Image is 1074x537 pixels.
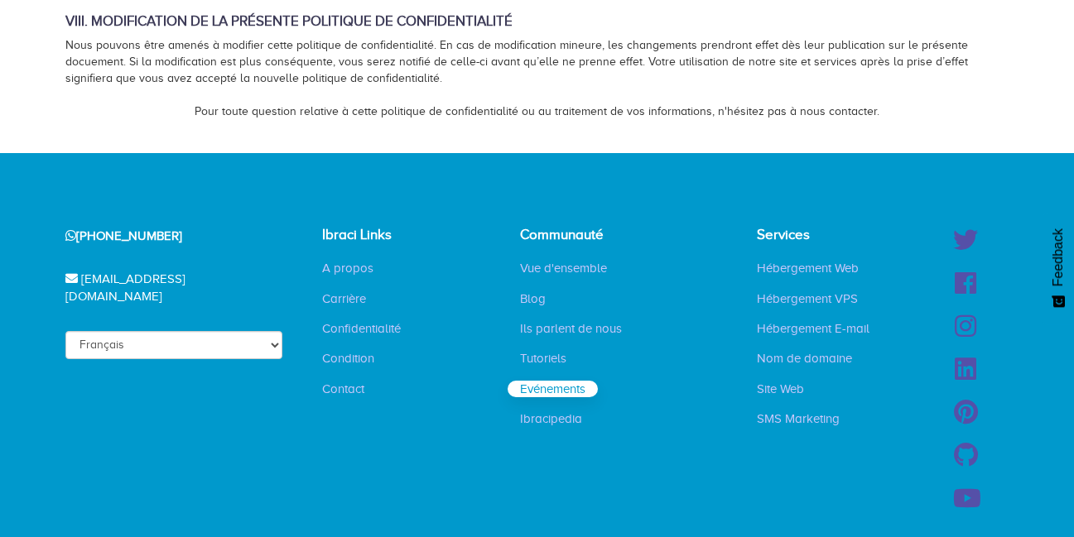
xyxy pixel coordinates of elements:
h4: Ibraci Links [322,228,430,243]
a: Confidentialité [310,320,413,337]
a: Hébergement Web [744,260,871,276]
a: Carrière [310,290,378,307]
button: Feedback - Afficher l’enquête [1043,212,1074,324]
a: Blog [508,290,558,307]
a: Vue d'ensemble [508,260,619,276]
center: Pour toute question relative à cette politique de confidentialité ou au traitement de vos informa... [65,103,1009,120]
a: Contact [310,381,377,397]
a: Evénements [508,381,598,397]
iframe: Drift Widget Chat Controller [991,454,1054,517]
a: Ils parlent de nous [508,320,634,337]
a: Tutoriels [508,350,579,367]
a: A propos [310,260,386,276]
span: Feedback [1051,228,1066,286]
h4: VIII. MODIFICATION DE LA PRÉSENTE POLITIQUE DE CONFIDENTIALITÉ [65,14,1009,30]
a: Condition [310,350,387,367]
div: [EMAIL_ADDRESS][DOMAIN_NAME] [45,258,283,319]
div: [PHONE_NUMBER] [45,215,283,257]
h4: Communauté [520,228,634,243]
iframe: Drift Widget Chat Window [733,265,1064,464]
a: Ibracipedia [508,410,595,427]
h4: Services [757,228,882,243]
